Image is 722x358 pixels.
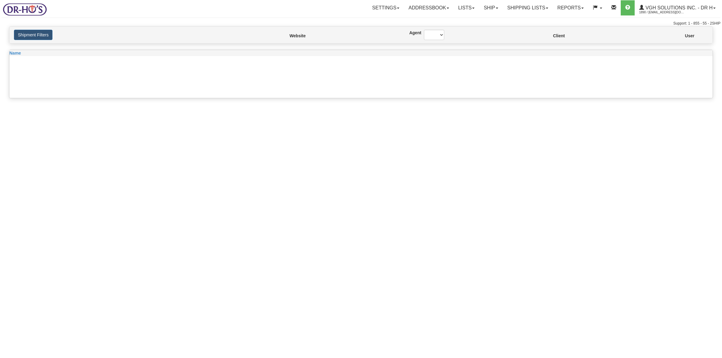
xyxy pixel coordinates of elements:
[553,0,588,15] a: Reports
[644,5,713,10] span: VGH Solutions Inc. - Dr H
[454,0,479,15] a: Lists
[368,0,404,15] a: Settings
[9,51,21,55] span: Name
[635,0,720,15] a: VGH Solutions Inc. - Dr H 1890 / [EMAIL_ADDRESS][DOMAIN_NAME]
[14,30,52,40] button: Shipment Filters
[503,0,553,15] a: Shipping lists
[404,0,454,15] a: Addressbook
[553,33,554,39] label: Client
[479,0,502,15] a: Ship
[290,33,292,39] label: Website
[639,9,685,15] span: 1890 / [EMAIL_ADDRESS][DOMAIN_NAME]
[409,30,415,36] label: Agent
[2,2,48,17] img: logo1890.jpg
[2,21,720,26] div: Support: 1 - 855 - 55 - 2SHIP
